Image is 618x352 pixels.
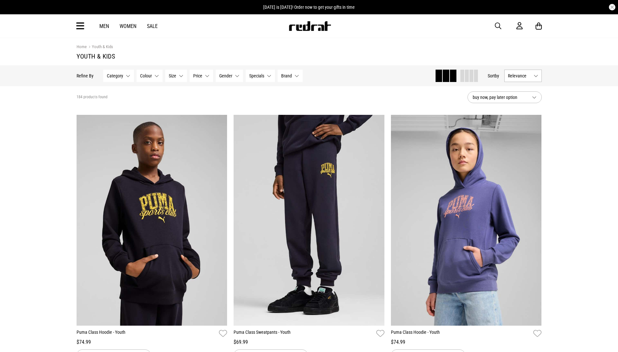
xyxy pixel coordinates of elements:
[391,329,531,338] a: Puma Class Hoodie - Youth
[278,70,303,82] button: Brand
[137,70,163,82] button: Colour
[99,23,109,29] a: Men
[77,52,542,60] h1: Youth & Kids
[391,338,542,346] div: $74.99
[77,329,217,338] a: Puma Class Hoodie - Youth
[140,73,152,78] span: Colour
[165,70,187,82] button: Size
[169,73,176,78] span: Size
[234,338,384,346] div: $69.99
[216,70,243,82] button: Gender
[77,115,227,326] img: Puma Class Hoodie - Youth in Blue
[77,44,87,49] a: Home
[504,70,542,82] button: Relevance
[508,73,531,78] span: Relevance
[147,23,158,29] a: Sale
[107,73,123,78] span: Category
[193,73,202,78] span: Price
[190,70,213,82] button: Price
[120,23,137,29] a: Women
[473,93,527,101] span: buy now, pay later option
[219,73,232,78] span: Gender
[281,73,292,78] span: Brand
[495,73,499,78] span: by
[103,70,134,82] button: Category
[288,21,331,31] img: Redrat logo
[246,70,275,82] button: Specials
[467,91,542,103] button: buy now, pay later option
[234,115,384,326] img: Puma Class Sweatpants - Youth in Blue
[488,72,499,80] button: Sortby
[391,115,542,326] img: Puma Class Hoodie - Youth in Blue
[263,5,355,10] span: [DATE] is [DATE]! Order now to get your gifts in time
[77,338,227,346] div: $74.99
[87,44,113,50] a: Youth & Kids
[77,73,93,78] p: Refine By
[77,95,108,100] span: 184 products found
[249,73,264,78] span: Specials
[234,329,374,338] a: Puma Class Sweatpants - Youth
